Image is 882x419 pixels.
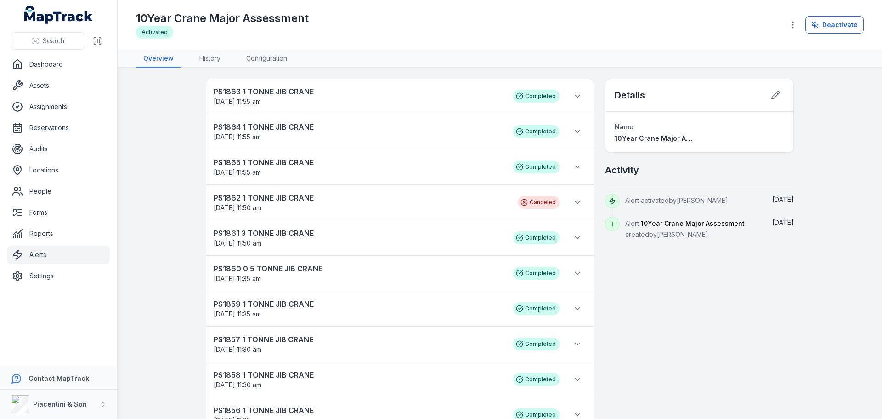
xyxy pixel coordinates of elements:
div: Completed [513,90,560,103]
a: Reservations [7,119,110,137]
strong: PS1863 1 TONNE JIB CRANE [214,86,504,97]
a: History [192,50,228,68]
a: PS1860 0.5 TONNE JIB CRANE[DATE] 11:35 am [214,263,504,283]
div: Canceled [518,196,560,209]
a: Reports [7,224,110,243]
span: [DATE] 11:50 am [214,239,261,247]
a: MapTrack [24,6,93,24]
time: 15/05/2025, 11:42:35 am [772,195,794,203]
span: [DATE] [772,218,794,226]
span: [DATE] 11:55 am [214,98,261,105]
a: Dashboard [7,55,110,74]
strong: PS1860 0.5 TONNE JIB CRANE [214,263,504,274]
strong: PS1858 1 TONNE JIB CRANE [214,369,504,380]
span: 10Year Crane Major Assessment [615,134,721,142]
a: PS1865 1 TONNE JIB CRANE[DATE] 11:55 am [214,157,504,177]
time: 30/05/2025, 11:30:00 am [214,381,261,389]
span: Name [615,123,633,131]
a: Assets [7,76,110,95]
time: 15/05/2025, 11:40:05 am [772,218,794,226]
strong: Piacentini & Son [33,400,87,408]
strong: PS1864 1 TONNE JIB CRANE [214,121,504,132]
a: PS1864 1 TONNE JIB CRANE[DATE] 11:55 am [214,121,504,142]
div: Completed [513,125,560,138]
span: 10Year Crane Major Assessment [641,219,745,227]
span: [DATE] 11:50 am [214,204,261,212]
a: PS1862 1 TONNE JIB CRANE[DATE] 11:50 am [214,192,509,212]
span: Alert activated by [PERSON_NAME] [625,196,728,204]
span: [DATE] 11:30 am [214,345,261,353]
a: Locations [7,161,110,179]
time: 30/05/2025, 11:55:00 am [214,133,261,141]
a: Overview [136,50,181,68]
time: 30/05/2025, 11:55:00 am [214,168,261,176]
span: [DATE] 11:55 am [214,168,261,176]
a: PS1859 1 TONNE JIB CRANE[DATE] 11:35 am [214,298,504,319]
button: Deactivate [805,16,864,34]
strong: PS1862 1 TONNE JIB CRANE [214,192,509,203]
time: 30/05/2025, 11:30:00 am [214,345,261,353]
a: Audits [7,140,110,158]
strong: PS1857 1 TONNE JIB CRANE [214,334,504,345]
a: Configuration [239,50,294,68]
span: [DATE] 11:30 am [214,381,261,389]
strong: PS1856 1 TONNE JIB CRANE [214,405,504,416]
a: PS1861 3 TONNE JIB CRANE[DATE] 11:50 am [214,228,504,248]
span: Search [43,36,64,46]
a: PS1858 1 TONNE JIB CRANE[DATE] 11:30 am [214,369,504,390]
div: Completed [513,231,560,244]
h2: Details [615,89,645,102]
span: [DATE] 11:35 am [214,310,261,318]
div: Completed [513,338,560,350]
div: Completed [513,161,560,173]
time: 30/05/2025, 11:55:00 am [214,98,261,105]
span: Alert created by [PERSON_NAME] [625,219,745,238]
a: People [7,182,110,201]
a: Forms [7,203,110,222]
h2: Activity [605,164,639,177]
time: 30/05/2025, 11:50:00 am [214,239,261,247]
time: 30/05/2025, 11:50:00 am [214,204,261,212]
span: [DATE] 11:55 am [214,133,261,141]
time: 30/05/2025, 11:35:00 am [214,310,261,318]
h1: 10Year Crane Major Assessment [136,11,309,26]
button: Search [11,32,85,50]
span: [DATE] [772,195,794,203]
div: Completed [513,373,560,386]
div: Activated [136,26,173,39]
div: Completed [513,302,560,315]
span: [DATE] 11:35 am [214,275,261,282]
time: 30/05/2025, 11:35:00 am [214,275,261,282]
div: Completed [513,267,560,280]
a: PS1857 1 TONNE JIB CRANE[DATE] 11:30 am [214,334,504,354]
a: Settings [7,267,110,285]
a: PS1863 1 TONNE JIB CRANE[DATE] 11:55 am [214,86,504,106]
a: Alerts [7,246,110,264]
strong: PS1865 1 TONNE JIB CRANE [214,157,504,168]
a: Assignments [7,98,110,116]
strong: Contact MapTrack [28,374,89,382]
strong: PS1859 1 TONNE JIB CRANE [214,298,504,310]
strong: PS1861 3 TONNE JIB CRANE [214,228,504,239]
